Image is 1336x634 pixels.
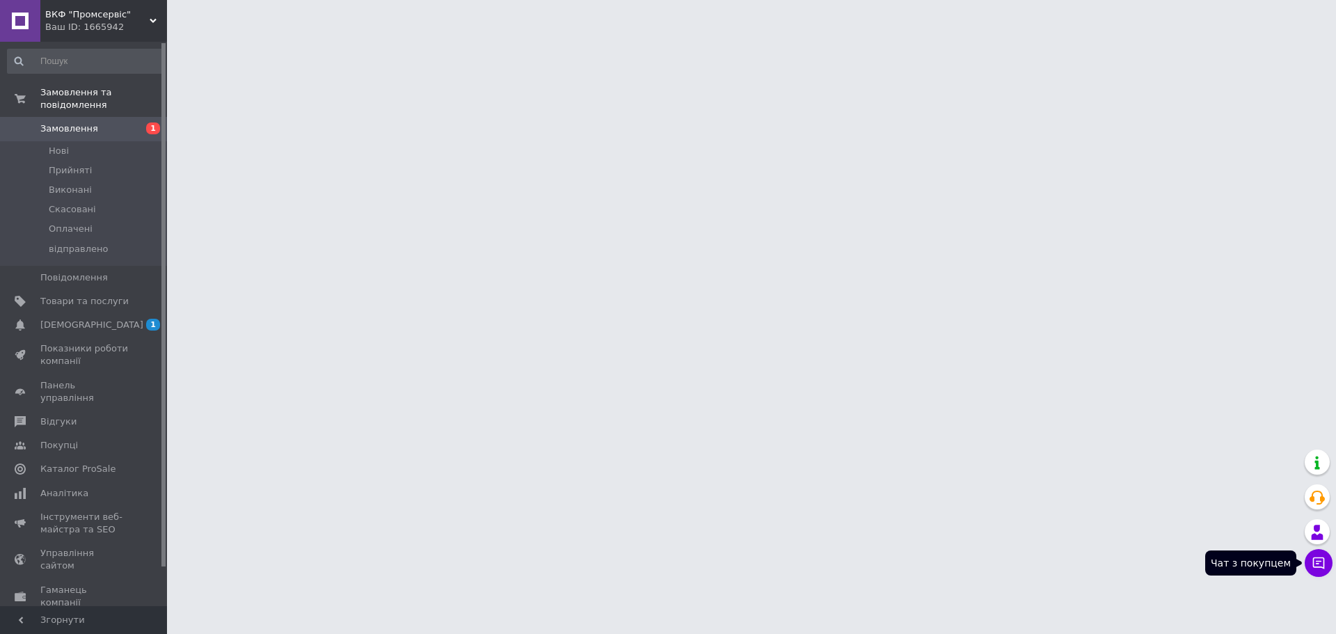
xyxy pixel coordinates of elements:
[40,511,129,536] span: Інструменти веб-майстра та SEO
[40,584,129,609] span: Гаманець компанії
[40,415,77,428] span: Відгуки
[49,164,92,177] span: Прийняті
[45,8,150,21] span: ВКФ "Промсервіс"
[40,122,98,135] span: Замовлення
[40,342,129,367] span: Показники роботи компанії
[49,203,96,216] span: Скасовані
[40,439,78,452] span: Покупці
[146,319,160,331] span: 1
[49,184,92,196] span: Виконані
[40,86,167,111] span: Замовлення та повідомлення
[146,122,160,134] span: 1
[40,319,143,331] span: [DEMOGRAPHIC_DATA]
[49,145,69,157] span: Нові
[40,295,129,308] span: Товари та послуги
[40,379,129,404] span: Панель управління
[7,49,164,74] input: Пошук
[49,223,93,235] span: Оплачені
[45,21,167,33] div: Ваш ID: 1665942
[1305,549,1333,577] button: Чат з покупцем
[40,547,129,572] span: Управління сайтом
[49,243,108,255] span: відправлено
[1205,550,1296,576] div: Чат з покупцем
[40,271,108,284] span: Повідомлення
[40,463,116,475] span: Каталог ProSale
[40,487,88,500] span: Аналітика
